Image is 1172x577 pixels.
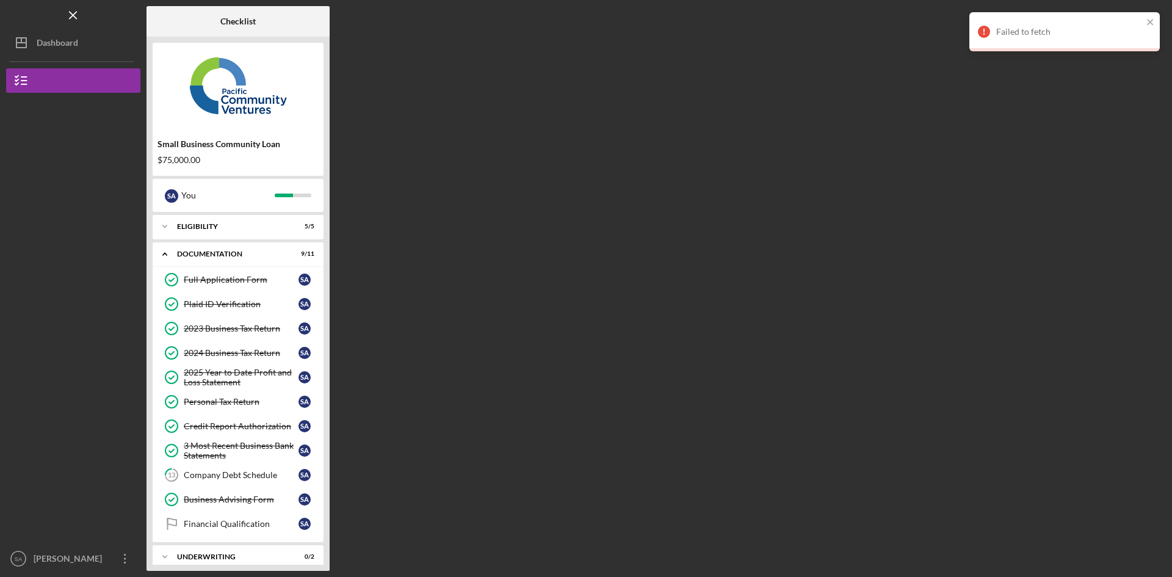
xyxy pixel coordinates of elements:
[298,518,311,530] div: S A
[184,397,298,407] div: Personal Tax Return
[184,495,298,504] div: Business Advising Form
[184,441,298,460] div: 3 Most Recent Business Bank Statements
[31,546,110,574] div: [PERSON_NAME]
[159,438,317,463] a: 3 Most Recent Business Bank StatementsSA
[184,470,298,480] div: Company Debt Schedule
[184,275,298,285] div: Full Application Form
[298,298,311,310] div: S A
[15,556,23,562] text: SA
[153,49,324,122] img: Product logo
[177,223,284,230] div: Eligibility
[159,292,317,316] a: Plaid ID VerificationSA
[298,371,311,383] div: S A
[159,487,317,512] a: Business Advising FormSA
[181,185,275,206] div: You
[220,16,256,26] b: Checklist
[159,365,317,390] a: 2025 Year to Date Profit and Loss StatementSA
[292,223,314,230] div: 5 / 5
[159,512,317,536] a: Financial QualificationSA
[157,139,319,149] div: Small Business Community Loan
[292,250,314,258] div: 9 / 11
[184,421,298,431] div: Credit Report Authorization
[184,299,298,309] div: Plaid ID Verification
[159,316,317,341] a: 2023 Business Tax ReturnSA
[37,31,78,58] div: Dashboard
[298,322,311,335] div: S A
[996,27,1143,37] div: Failed to fetch
[159,463,317,487] a: 13Company Debt ScheduleSA
[168,471,175,479] tspan: 13
[177,553,284,561] div: Underwriting
[298,469,311,481] div: S A
[165,189,178,203] div: S A
[6,546,140,571] button: SA[PERSON_NAME]
[159,414,317,438] a: Credit Report AuthorizationSA
[292,553,314,561] div: 0 / 2
[298,396,311,408] div: S A
[298,493,311,506] div: S A
[184,368,298,387] div: 2025 Year to Date Profit and Loss Statement
[184,348,298,358] div: 2024 Business Tax Return
[6,31,140,55] button: Dashboard
[298,274,311,286] div: S A
[298,445,311,457] div: S A
[184,324,298,333] div: 2023 Business Tax Return
[157,155,319,165] div: $75,000.00
[298,347,311,359] div: S A
[184,519,298,529] div: Financial Qualification
[177,250,284,258] div: Documentation
[159,390,317,414] a: Personal Tax ReturnSA
[159,267,317,292] a: Full Application FormSA
[159,341,317,365] a: 2024 Business Tax ReturnSA
[1146,17,1155,29] button: close
[298,420,311,432] div: S A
